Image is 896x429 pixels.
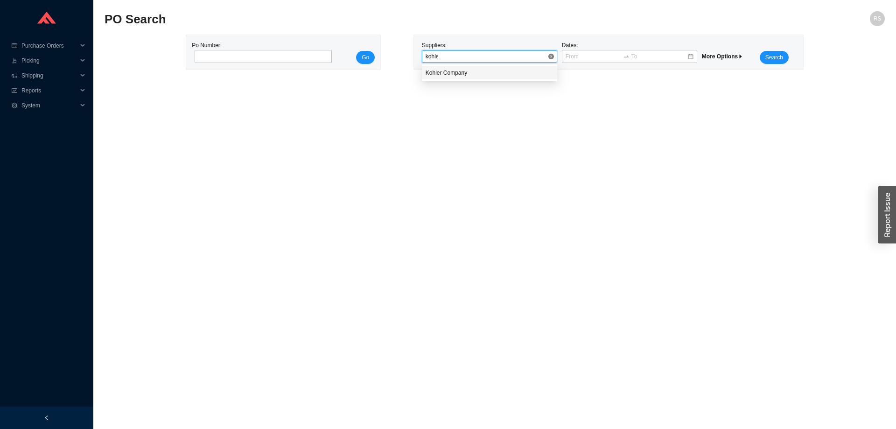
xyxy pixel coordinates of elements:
[760,51,789,64] button: Search
[11,43,18,49] span: credit-card
[192,41,329,64] div: Po Number:
[21,68,77,83] span: Shipping
[420,41,560,64] div: Suppliers:
[21,83,77,98] span: Reports
[44,415,49,421] span: left
[738,54,743,59] span: caret-right
[11,103,18,108] span: setting
[21,98,77,113] span: System
[623,53,630,60] span: to
[702,53,743,60] span: More Options
[21,53,77,68] span: Picking
[548,54,554,59] span: close-circle
[21,38,77,53] span: Purchase Orders
[426,69,553,77] div: Kohler Company
[623,53,630,60] span: swap-right
[362,53,369,62] span: Go
[765,53,783,62] span: Search
[105,11,690,28] h2: PO Search
[422,66,557,79] div: Kohler Company
[560,41,700,64] div: Dates:
[11,88,18,93] span: fund
[566,52,621,61] input: From
[631,52,687,61] input: To
[874,11,882,26] span: RS
[356,51,375,64] button: Go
